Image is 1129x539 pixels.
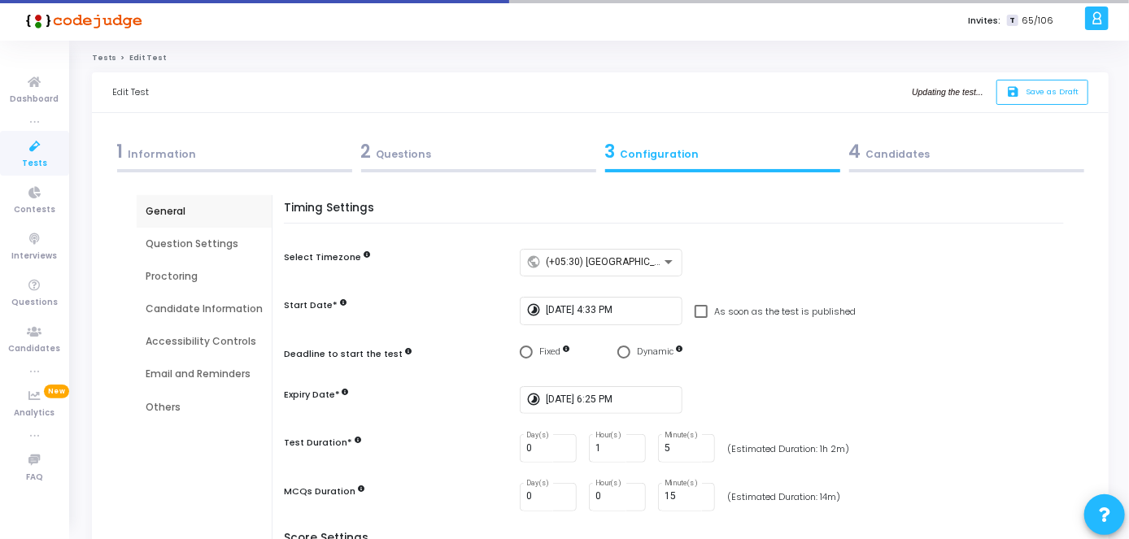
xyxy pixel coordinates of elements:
[112,72,149,112] div: Edit Test
[727,442,849,456] div: (Estimated Duration: 1h 2m)
[112,133,356,177] a: 1Information
[284,347,403,361] label: Deadline to start the test
[844,133,1088,177] a: 4Candidates
[9,342,61,356] span: Candidates
[92,53,1109,63] nav: breadcrumb
[714,302,856,321] span: As soon as the test is published
[22,157,47,171] span: Tests
[1026,86,1079,97] span: Save as Draft
[146,367,263,381] div: Email and Reminders
[146,204,263,219] div: General
[526,391,546,411] mat-icon: timelapse
[361,139,372,164] span: 2
[727,490,840,504] div: (Estimated Duration: 14m)
[129,53,166,63] span: Edit Test
[284,298,338,312] label: Start Date*
[146,400,263,415] div: Others
[284,485,364,498] label: MCQs Duration
[146,302,263,316] div: Candidate Information
[44,385,69,398] span: New
[14,203,55,217] span: Contests
[146,237,263,251] div: Question Settings
[600,133,844,177] a: 3Configuration
[605,138,840,165] div: Configuration
[15,406,55,420] span: Analytics
[20,4,142,37] img: logo
[637,346,673,357] span: Dynamic
[117,138,352,165] div: Information
[1022,14,1053,28] span: 65/106
[356,133,600,177] a: 2Questions
[284,250,361,264] label: Select Timezone
[1006,85,1023,99] i: save
[146,269,263,284] div: Proctoring
[11,93,59,106] span: Dashboard
[996,80,1088,105] button: saveSave as Draft
[284,388,348,402] label: Expiry Date*
[526,254,546,273] mat-icon: public
[26,471,43,485] span: FAQ
[526,302,546,321] mat-icon: timelapse
[11,296,58,310] span: Questions
[539,346,560,357] span: Fixed
[12,250,58,263] span: Interviews
[520,346,682,359] mat-radio-group: Select confirmation
[92,53,116,63] a: Tests
[1007,15,1018,27] span: T
[546,256,780,267] span: (+05:30) [GEOGRAPHIC_DATA]/[GEOGRAPHIC_DATA]
[912,88,983,97] i: Updating the test...
[146,334,263,349] div: Accessibility Controls
[849,138,1084,165] div: Candidates
[284,202,1072,224] h5: Timing Settings
[968,14,1000,28] label: Invites:
[117,139,124,164] span: 1
[284,436,352,450] label: Test Duration*
[849,139,861,164] span: 4
[361,138,596,165] div: Questions
[605,139,616,164] span: 3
